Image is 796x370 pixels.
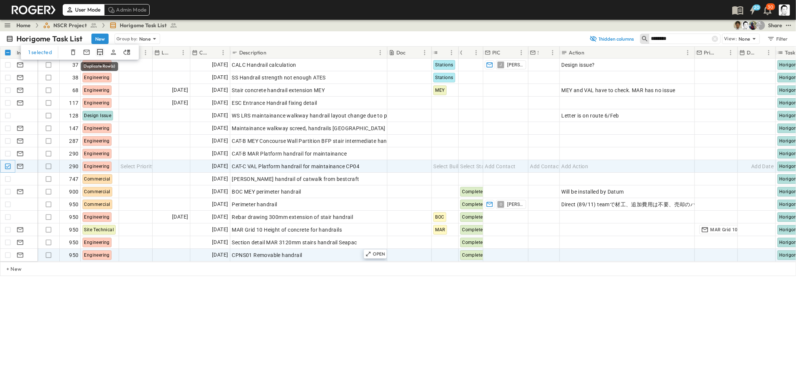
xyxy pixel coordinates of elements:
span: 950 [69,239,78,246]
span: Section detail MAR 3120mm stairs handrail Seapac [232,239,357,246]
button: Assign Owner [109,48,118,57]
span: [DATE] [172,86,188,94]
p: OPEN [373,251,385,257]
span: Engineering [84,88,110,93]
span: CPNS01 Removable handrail [232,251,302,259]
button: Menu [726,48,735,57]
button: Sort [586,48,594,57]
span: Engineering [84,151,110,156]
span: 128 [69,112,78,119]
button: Menu [548,48,557,57]
button: Menu [683,48,692,57]
span: BOC [435,214,444,220]
span: [DATE] [212,251,228,259]
span: Select Status [460,163,492,170]
img: 堀米 康介(K.HORIGOME) (horigome@bcd.taisei.co.jp) [741,21,750,30]
button: Move To [122,48,131,57]
span: Letter is on route 6/Feb [561,112,619,119]
span: 38 [72,74,79,81]
h6: 20 [754,4,760,10]
button: Menu [764,48,773,57]
span: WS LRS maintainance walkway handrail layout change due to parking position of the train [232,112,452,119]
span: Site Technical [84,227,114,232]
img: 戸島 太一 (T.TOJIMA) (tzmtit00@pub.taisei.co.jp) [734,21,743,30]
span: [DATE] [212,86,228,94]
span: 900 [69,188,78,195]
img: Joshua Whisenant (josh@tryroger.com) [749,21,758,30]
span: 950 [69,213,78,221]
span: Horigome Task List [120,22,167,29]
a: Horigome Task List [109,22,177,29]
span: MAR [435,227,445,232]
span: Select Priority [121,163,155,170]
p: Subcon [537,49,539,56]
span: [PERSON_NAME] handrail of catwalk from bestcraft [232,175,359,183]
span: 68 [72,87,79,94]
span: [DATE] [212,124,228,132]
span: 147 [69,125,78,132]
span: Engineering [84,100,110,106]
span: CALC Handrail calculation [232,61,296,69]
span: 290 [69,150,78,157]
span: [PERSON_NAME] [507,201,523,207]
span: Commercial [84,202,110,207]
span: [DATE] [212,137,228,145]
span: MEY [435,88,444,93]
button: Menu [420,48,429,57]
span: Add Contact [485,163,515,170]
span: Complete [462,253,483,258]
button: Menu [517,48,526,57]
p: Description [239,49,266,56]
span: Engineering [84,75,110,80]
span: Complete [462,240,483,245]
span: Complete [462,189,483,194]
button: Menu [472,48,481,57]
span: [DATE] [212,200,228,208]
span: 287 [69,137,78,145]
span: Add Date [751,163,774,170]
span: CAT-B MEY Concourse Wall Partition BFP stair intermediate handrail [232,137,397,145]
span: Stations [435,62,453,68]
span: 37 [72,61,79,69]
span: [DATE] [212,187,228,196]
span: [DATE] [212,60,228,69]
p: Action [569,49,584,56]
p: Primary Email [704,49,717,56]
button: Menu [447,48,456,57]
span: Commercial [84,176,110,182]
button: Sort [171,48,179,57]
span: Complete [462,227,483,232]
span: 747 [69,175,78,183]
button: Sort [439,48,447,57]
span: Will be installed by Datum [561,188,624,195]
img: Profile Picture [779,4,790,16]
span: [DATE] [212,225,228,234]
span: CAT-C VAL Platform handrail for maintainance CP04 [232,163,359,170]
span: Select Building [433,163,469,170]
div: Admin Mode [104,4,150,15]
span: SS Handrail strength not enough ATES [232,74,325,81]
span: Design Issue [84,113,112,118]
p: + New [6,265,11,273]
span: Engineering [84,214,110,220]
p: Due [747,49,755,56]
button: 20 [745,3,760,17]
p: 30 [768,4,773,10]
button: Duplicate Row(s) [96,48,104,57]
div: 水口 浩一 (MIZUGUCHI Koichi) (mizuguti@bcd.taisei.co.jp) [756,21,765,30]
button: Sort [268,48,276,57]
p: PIC [492,49,501,56]
p: Doc [396,49,406,56]
span: Perimeter handrail [232,201,277,208]
p: Created [199,49,209,56]
span: [DATE] [212,73,228,82]
span: NSCR Project [53,22,87,29]
span: Commercial [84,189,110,194]
span: 950 [69,201,78,208]
span: Add Contact [530,163,561,170]
span: 950 [69,226,78,233]
span: Direct (89/11) teamで材工、追加費用は不要、売却のバックがある [561,201,722,208]
div: Duplicate Row(s) [81,62,118,71]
